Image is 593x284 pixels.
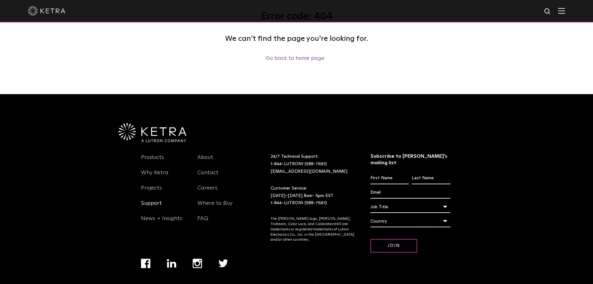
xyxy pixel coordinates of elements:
[271,216,355,243] p: The [PERSON_NAME] logo, [PERSON_NAME], TruBeam, Color Lock, and Calibration360 are trademarks or ...
[558,8,565,14] img: Hamburger%20Nav.svg
[119,123,186,142] img: Ketra-aLutronCo_White_RGB
[370,172,409,184] input: First Name
[266,55,324,61] a: Go back to home page
[141,185,162,199] a: Projects
[370,239,417,253] input: Join
[141,153,188,229] div: Navigation Menu
[271,185,355,207] p: Customer Service: [DATE]-[DATE] 8am- 5pm EST
[141,200,162,214] a: Support
[197,185,218,199] a: Careers
[167,259,176,268] img: linkedin
[197,169,219,184] a: Contact
[197,200,233,214] a: Where to Buy
[141,169,168,184] a: Why Ketra
[370,187,450,199] input: Email
[544,8,552,16] img: search icon
[271,162,327,166] a: 1-844-LUTRON1 (588-7661)
[141,33,452,45] h4: We can't find the page you're looking for.
[370,215,450,227] div: Country
[141,259,150,268] img: facebook
[271,169,347,174] a: [EMAIL_ADDRESS][DOMAIN_NAME]
[28,6,65,16] img: ketra-logo-2019-white
[219,259,228,267] img: twitter
[370,153,450,166] h3: Subscribe to [PERSON_NAME]’s mailing list
[197,154,213,168] a: About
[370,201,450,213] div: Job Title
[141,259,245,284] div: Navigation Menu
[193,259,202,268] img: instagram
[197,215,208,229] a: FAQ
[197,153,245,229] div: Navigation Menu
[141,215,182,229] a: News + Insights
[271,153,355,175] p: 24/7 Technical Support:
[271,201,327,205] a: 1-844-LUTRON1 (588-7661)
[412,172,450,184] input: Last Name
[141,154,164,168] a: Products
